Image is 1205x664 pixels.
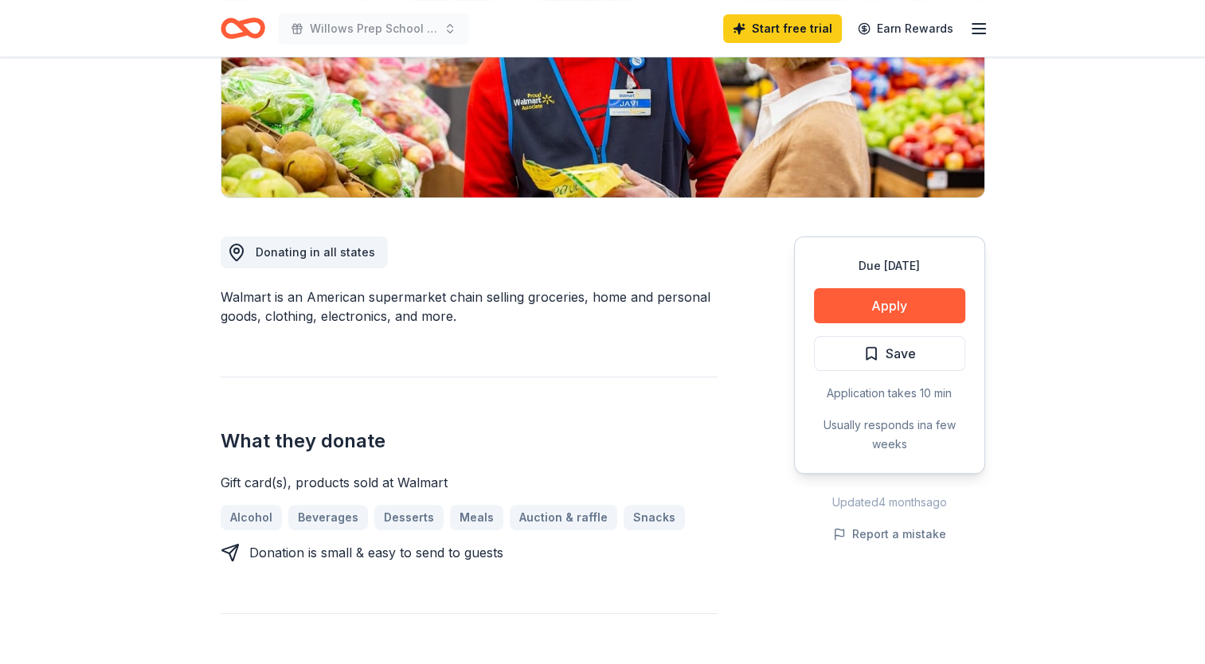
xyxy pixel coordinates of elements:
[886,343,916,364] span: Save
[288,505,368,530] a: Beverages
[221,428,718,454] h2: What they donate
[221,505,282,530] a: Alcohol
[814,336,965,371] button: Save
[814,256,965,275] div: Due [DATE]
[814,416,965,454] div: Usually responds in a few weeks
[374,505,444,530] a: Desserts
[221,10,265,47] a: Home
[814,384,965,403] div: Application takes 10 min
[510,505,617,530] a: Auction & raffle
[848,14,963,43] a: Earn Rewards
[624,505,685,530] a: Snacks
[450,505,503,530] a: Meals
[278,13,469,45] button: Willows Prep School Annual Auction/Gala
[723,14,842,43] a: Start free trial
[814,288,965,323] button: Apply
[249,543,503,562] div: Donation is small & easy to send to guests
[221,287,718,326] div: Walmart is an American supermarket chain selling groceries, home and personal goods, clothing, el...
[310,19,437,38] span: Willows Prep School Annual Auction/Gala
[256,245,375,259] span: Donating in all states
[221,473,718,492] div: Gift card(s), products sold at Walmart
[794,493,985,512] div: Updated 4 months ago
[833,525,946,544] button: Report a mistake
